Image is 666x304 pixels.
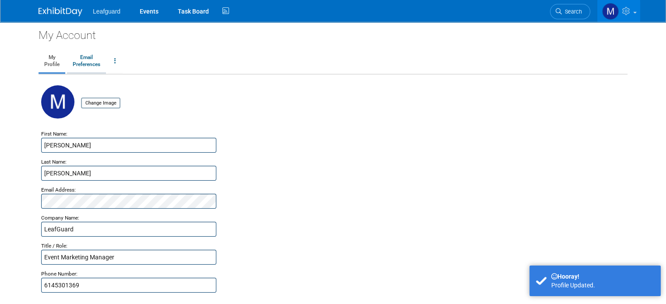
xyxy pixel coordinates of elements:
small: Phone Number: [41,271,78,277]
span: Search [562,8,582,15]
small: Title / Role: [41,243,67,249]
small: Email Address: [41,187,76,193]
img: ExhibitDay [39,7,82,16]
div: Hooray! [551,272,654,281]
small: Last Name: [41,159,67,165]
small: Company Name: [41,215,79,221]
a: Search [550,4,590,19]
div: Profile Updated. [551,281,654,290]
div: My Account [39,22,627,43]
a: MyProfile [39,50,65,72]
img: Maria Teitsma [602,3,619,20]
img: M.jpg [41,85,74,119]
span: Leafguard [93,8,120,15]
small: First Name: [41,131,67,137]
a: EmailPreferences [67,50,106,72]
